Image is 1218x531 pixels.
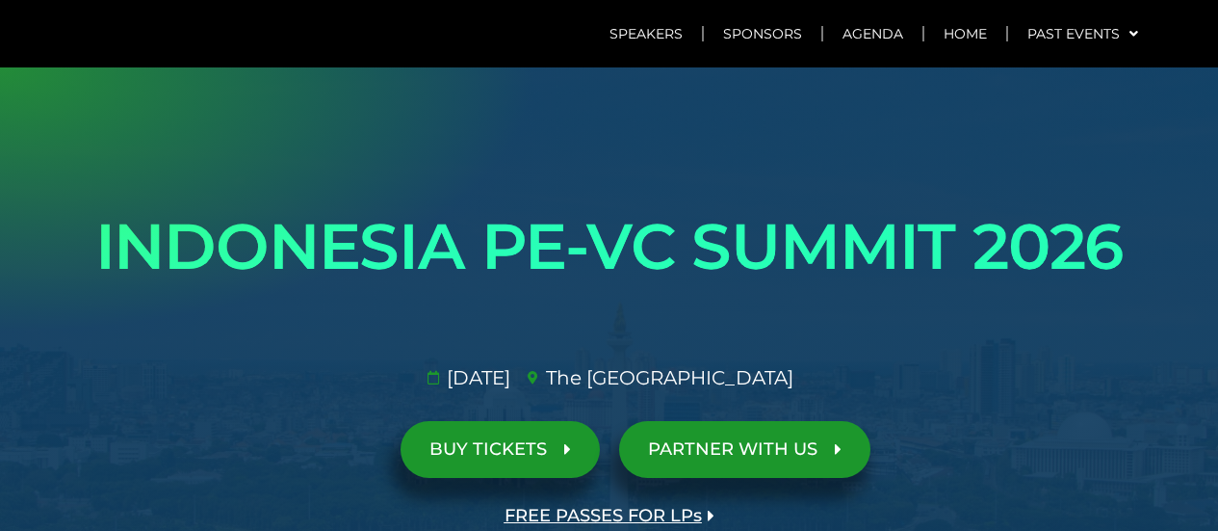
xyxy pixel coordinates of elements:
[619,421,870,478] a: PARTNER WITH US
[648,440,817,459] span: PARTNER WITH US
[442,363,510,392] span: [DATE]​
[429,440,547,459] span: BUY TICKETS
[924,12,1006,56] a: Home
[590,12,702,56] a: Speakers
[541,363,793,392] span: The [GEOGRAPHIC_DATA]​
[704,12,821,56] a: Sponsors
[1008,12,1157,56] a: Past Events
[401,421,600,478] a: BUY TICKETS
[70,193,1149,301] h1: INDONESIA PE-VC SUMMIT 2026
[505,507,702,525] span: FREE PASSES FOR LPs
[823,12,922,56] a: Agenda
